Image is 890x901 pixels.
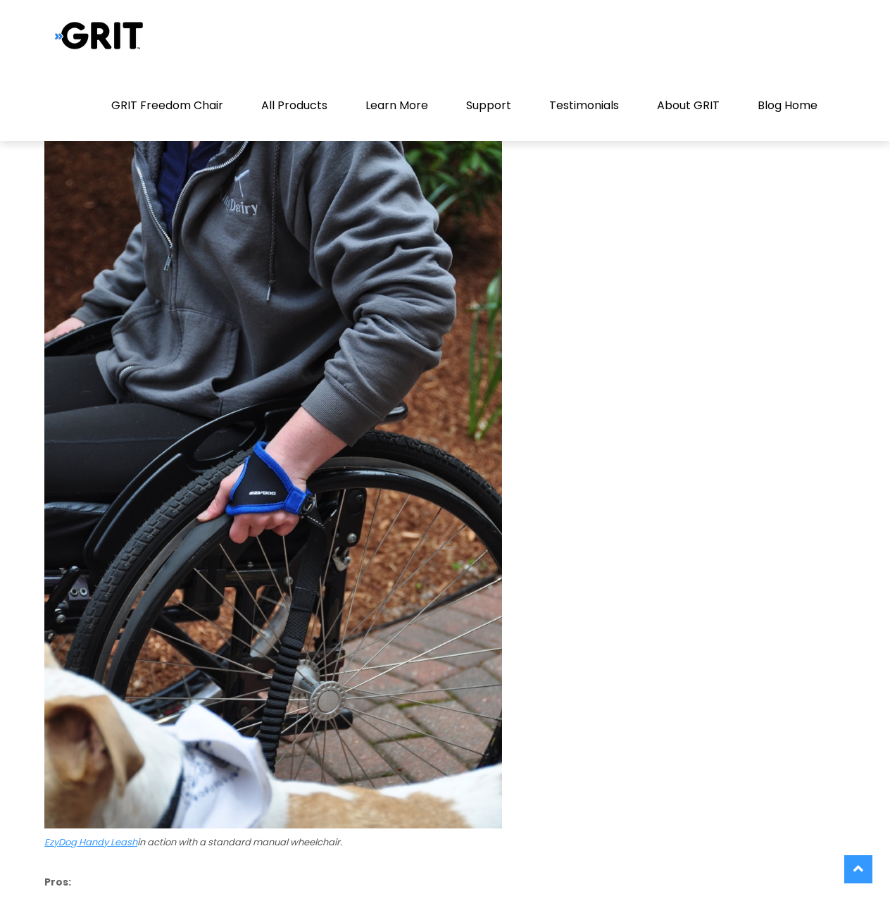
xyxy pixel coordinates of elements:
[44,875,71,889] strong: Pros:
[532,70,637,141] a: Testimonials
[639,70,737,141] a: About GRIT
[44,835,137,849] a: EzyDog Handy Leash
[55,21,143,50] img: Grit Blog
[740,70,835,141] a: Blog Home
[94,70,835,141] nav: Primary Menu
[449,70,529,141] a: Support
[348,70,446,141] a: Learn More
[244,70,345,141] a: All Products
[44,833,584,852] figcaption: in action with a standard manual wheelchair.
[44,139,502,828] img: Tips and Tricks for Walking a Dog From a Wheelchair, hands-free wheelchair leash: EzyDog Handy Le...
[94,70,241,141] a: GRIT Freedom Chair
